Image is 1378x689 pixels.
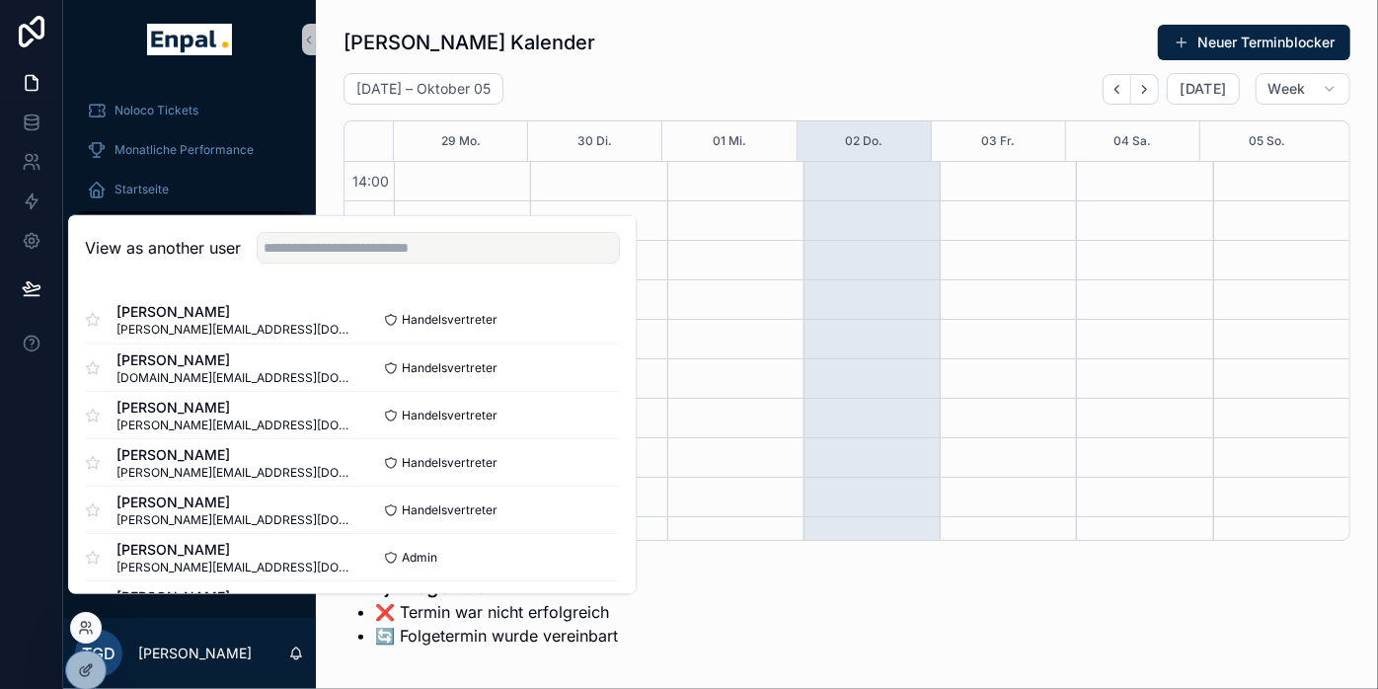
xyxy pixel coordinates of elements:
span: [PERSON_NAME][EMAIL_ADDRESS][DOMAIN_NAME] [116,511,352,527]
span: [PERSON_NAME] [116,539,352,559]
span: Handelsvertreter [402,501,498,517]
span: Week [1268,80,1306,98]
span: Startseite [115,182,169,197]
span: [PERSON_NAME][EMAIL_ADDRESS][DOMAIN_NAME] [116,559,352,574]
span: [PERSON_NAME] [116,492,352,511]
button: 01 Mi. [713,121,746,161]
span: [PERSON_NAME][EMAIL_ADDRESS][DOMAIN_NAME] [116,417,352,432]
span: Handelsvertreter [402,454,498,470]
span: [PERSON_NAME] [116,586,352,606]
a: Monatliche Performance [75,132,304,168]
h2: [DATE] – Oktober 05 [356,79,491,99]
button: Neuer Terminblocker [1158,25,1350,60]
span: [PERSON_NAME][EMAIL_ADDRESS][DOMAIN_NAME] [116,464,352,480]
button: 02 Do. [845,121,882,161]
button: [DATE] [1167,73,1239,105]
button: Back [1103,74,1131,105]
button: 03 Fr. [981,121,1015,161]
img: App logo [147,24,231,55]
div: scrollable content [63,79,316,588]
span: Admin [402,549,437,565]
span: [DOMAIN_NAME][EMAIL_ADDRESS][DOMAIN_NAME] [116,369,352,385]
button: 04 Sa. [1113,121,1151,161]
span: Monatliche Performance [115,142,254,158]
span: [PERSON_NAME] [116,349,352,369]
a: Startseite [75,172,304,207]
span: Handelsvertreter [402,312,498,328]
span: 14:30 [347,212,394,229]
span: [PERSON_NAME] [116,302,352,322]
li: ❌ Termin war nicht erfolgreich [375,600,618,624]
button: 30 Di. [577,121,612,161]
li: 🔄️ Folgetermin wurde vereinbart [375,624,618,648]
span: [PERSON_NAME] [116,397,352,417]
button: Week [1256,73,1350,105]
span: 14:00 [347,173,394,190]
span: Handelsvertreter [402,359,498,375]
h2: View as another user [85,236,241,260]
p: [PERSON_NAME] [138,644,252,663]
span: [DATE] [1180,80,1226,98]
button: 29 Mo. [441,121,481,161]
a: Noloco Tickets [75,93,304,128]
span: [PERSON_NAME][EMAIL_ADDRESS][DOMAIN_NAME] [116,322,352,338]
button: Next [1131,74,1159,105]
span: Noloco Tickets [115,103,198,118]
h1: [PERSON_NAME] Kalender [344,29,595,56]
button: 05 So. [1249,121,1285,161]
span: Handelsvertreter [402,407,498,422]
span: [PERSON_NAME] [116,444,352,464]
a: Mein Kalender [75,211,304,247]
